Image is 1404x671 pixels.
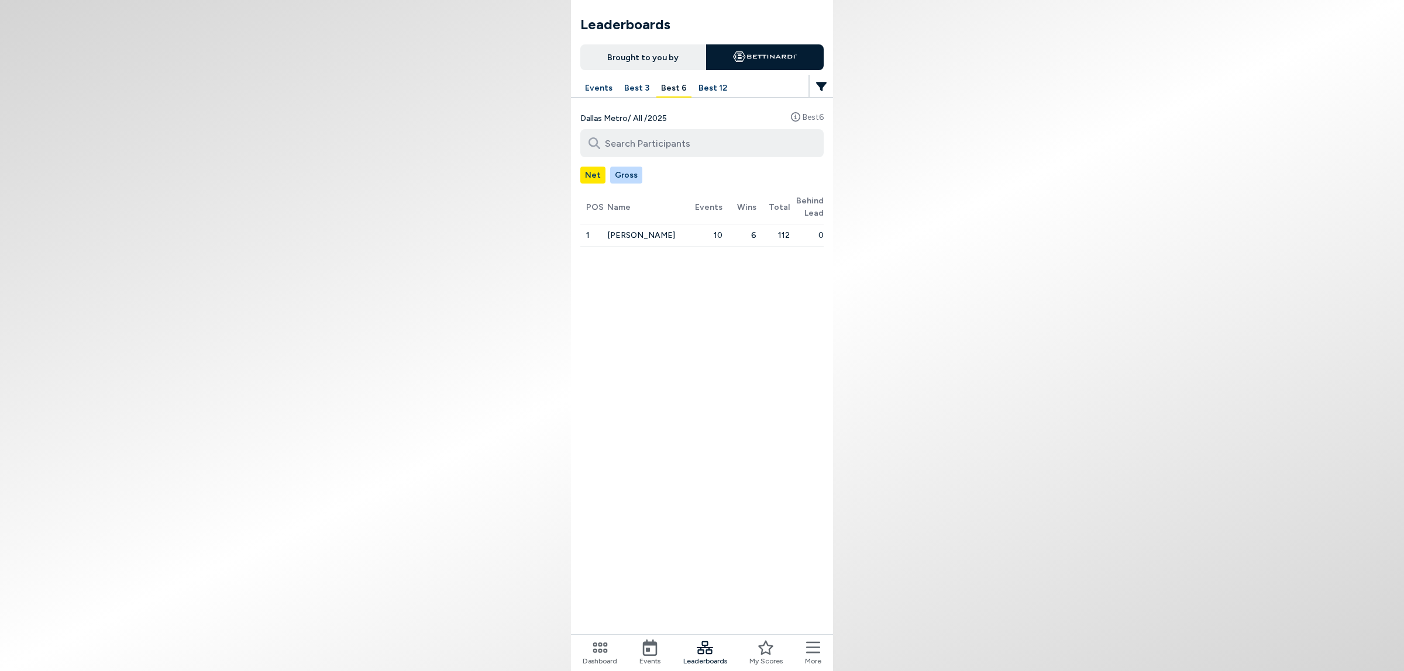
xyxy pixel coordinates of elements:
button: Best6 [791,112,824,122]
span: 10 [689,229,722,241]
span: 0 [790,229,824,241]
span: Wins [728,201,756,213]
a: Events [639,639,660,666]
span: 112 [756,229,790,241]
a: Dashboard [583,639,617,666]
span: Leaderboards [683,656,727,666]
span: POS [586,201,607,213]
div: Manage your account [571,79,833,98]
span: Events [694,201,722,213]
span: My Scores [749,656,783,666]
button: Gross [610,167,642,184]
span: 1 [586,230,590,240]
button: Net [580,167,605,184]
a: Leaderboards [683,639,727,666]
input: Search Participants [580,129,824,157]
button: More [805,639,821,666]
span: Total [762,201,790,213]
span: [PERSON_NAME] [607,230,675,240]
span: 6 [722,229,756,241]
span: More [805,656,821,666]
span: Behind Lead [796,195,824,219]
h1: Leaderboards [580,14,824,35]
div: Manage your account [580,167,824,184]
button: Best 12 [694,79,732,98]
div: Brought to you by [580,44,706,70]
span: Dashboard [583,656,617,666]
span: Name [607,201,689,213]
h4: Dallas Metro / All / 2025 [580,112,824,124]
button: Events [580,79,617,98]
a: My Scores [749,639,783,666]
span: Events [639,656,660,666]
button: Best 6 [656,79,691,98]
button: Best 3 [620,79,654,98]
